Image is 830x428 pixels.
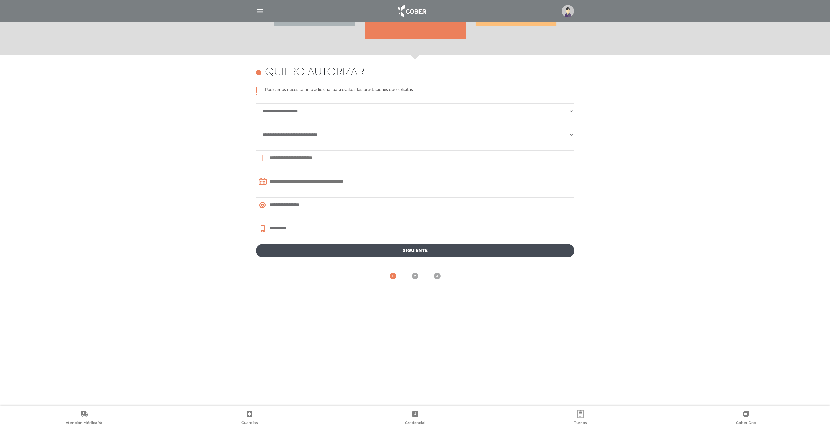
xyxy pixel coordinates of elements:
span: Turnos [574,421,587,426]
span: 1 [392,273,394,279]
img: logo_cober_home-white.png [395,3,429,19]
span: Atención Médica Ya [66,421,102,426]
a: Guardias [167,410,332,427]
span: 2 [414,273,416,279]
span: Guardias [241,421,258,426]
a: Atención Médica Ya [1,410,167,427]
a: 1 [390,273,396,279]
span: Credencial [405,421,425,426]
span: 3 [436,273,438,279]
a: Credencial [332,410,498,427]
a: Cober Doc [663,410,829,427]
a: 2 [412,273,418,279]
img: Cober_menu-lines-white.svg [256,7,264,15]
p: Podríamos necesitar info adicional para evaluar las prestaciones que solicitás. [265,87,414,95]
h4: Quiero autorizar [265,66,364,79]
a: Siguiente [256,244,574,257]
img: profile-placeholder.svg [562,5,574,17]
span: Cober Doc [736,421,756,426]
a: Turnos [498,410,663,427]
a: 3 [434,273,441,279]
